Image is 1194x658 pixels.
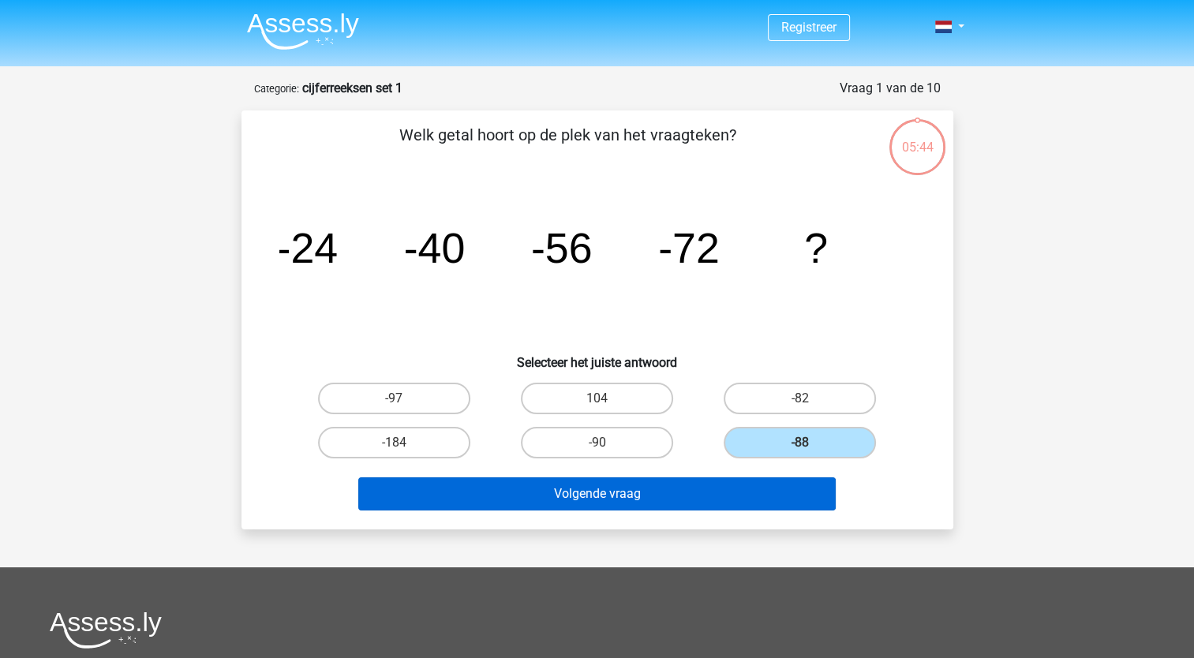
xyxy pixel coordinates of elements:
label: -97 [318,383,470,414]
label: -88 [724,427,876,458]
img: Assessly logo [50,611,162,649]
div: 05:44 [888,118,947,157]
label: 104 [521,383,673,414]
tspan: -40 [403,224,465,271]
div: Vraag 1 van de 10 [840,79,941,98]
p: Welk getal hoort op de plek van het vraagteken? [267,123,869,170]
img: Assessly [247,13,359,50]
tspan: -56 [530,224,592,271]
label: -184 [318,427,470,458]
button: Volgende vraag [358,477,836,510]
strong: cijferreeksen set 1 [302,80,402,95]
tspan: -72 [658,224,720,271]
label: -82 [724,383,876,414]
small: Categorie: [254,83,299,95]
h6: Selecteer het juiste antwoord [267,342,928,370]
tspan: -24 [276,224,338,271]
a: Registreer [781,20,837,35]
label: -90 [521,427,673,458]
tspan: ? [804,224,828,271]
